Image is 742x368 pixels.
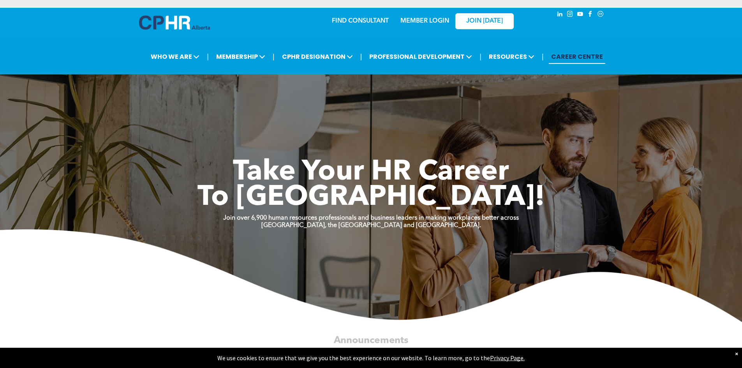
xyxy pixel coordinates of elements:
[549,49,605,64] a: CAREER CENTRE
[586,10,595,20] a: facebook
[233,158,509,187] span: Take Your HR Career
[367,49,474,64] span: PROFESSIONAL DEVELOPMENT
[332,18,389,24] a: FIND CONSULTANT
[486,49,537,64] span: RESOURCES
[479,49,481,65] li: |
[207,49,209,65] li: |
[148,49,202,64] span: WHO WE ARE
[360,49,362,65] li: |
[466,18,503,25] span: JOIN [DATE]
[261,222,481,229] strong: [GEOGRAPHIC_DATA], the [GEOGRAPHIC_DATA] and [GEOGRAPHIC_DATA].
[400,18,449,24] a: MEMBER LOGIN
[139,16,210,30] img: A blue and white logo for cp alberta
[197,184,545,212] span: To [GEOGRAPHIC_DATA]!
[490,354,525,362] a: Privacy Page.
[576,10,585,20] a: youtube
[214,49,268,64] span: MEMBERSHIP
[455,13,514,29] a: JOIN [DATE]
[542,49,544,65] li: |
[280,49,355,64] span: CPHR DESIGNATION
[735,350,738,357] div: Dismiss notification
[273,49,275,65] li: |
[556,10,564,20] a: linkedin
[596,10,605,20] a: Social network
[566,10,575,20] a: instagram
[334,336,409,345] span: Announcements
[223,215,519,221] strong: Join over 6,900 human resources professionals and business leaders in making workplaces better ac...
